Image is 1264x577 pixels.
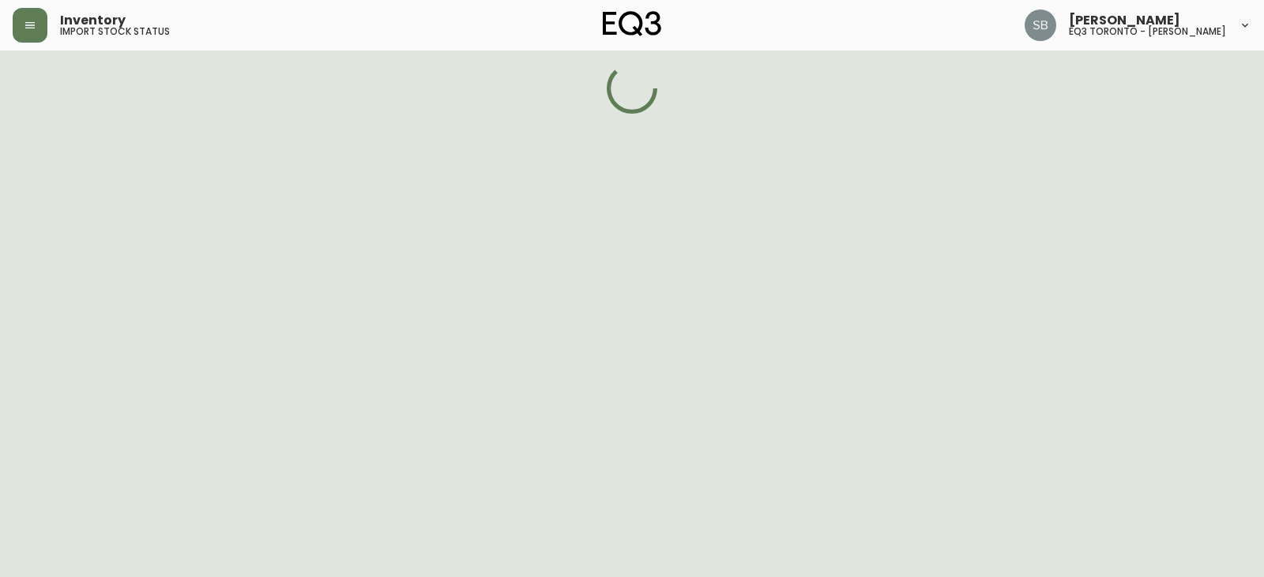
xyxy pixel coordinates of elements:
img: logo [603,11,661,36]
span: [PERSON_NAME] [1069,14,1180,27]
h5: eq3 toronto - [PERSON_NAME] [1069,27,1226,36]
img: 62e4f14275e5c688c761ab51c449f16a [1025,9,1056,41]
span: Inventory [60,14,126,27]
h5: import stock status [60,27,170,36]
